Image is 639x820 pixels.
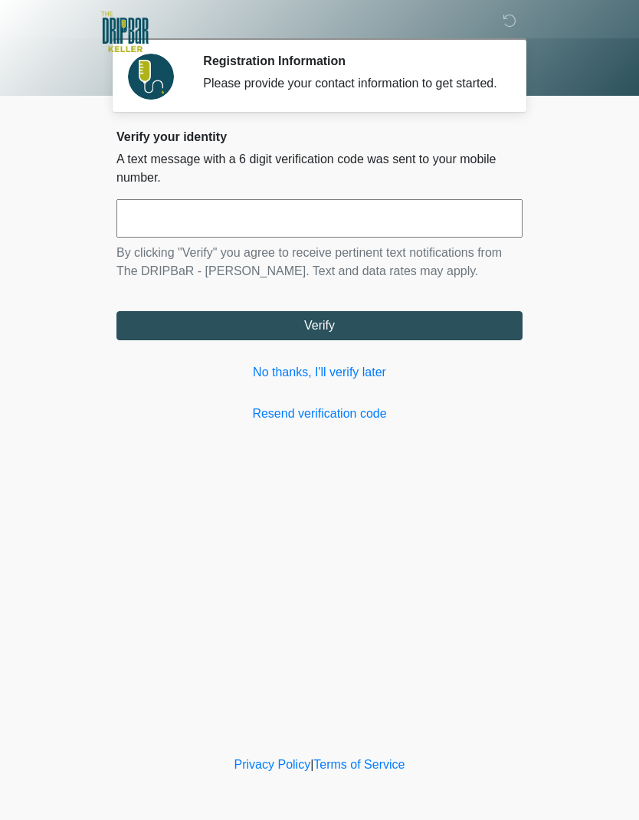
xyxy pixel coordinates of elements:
a: Terms of Service [313,758,405,771]
p: By clicking "Verify" you agree to receive pertinent text notifications from The DRIPBaR - [PERSON... [116,244,523,280]
img: The DRIPBaR - Keller Logo [101,11,149,52]
a: Privacy Policy [234,758,311,771]
h2: Verify your identity [116,130,523,144]
button: Verify [116,311,523,340]
a: Resend verification code [116,405,523,423]
img: Agent Avatar [128,54,174,100]
p: A text message with a 6 digit verification code was sent to your mobile number. [116,150,523,187]
div: Please provide your contact information to get started. [203,74,500,93]
a: No thanks, I'll verify later [116,363,523,382]
a: | [310,758,313,771]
